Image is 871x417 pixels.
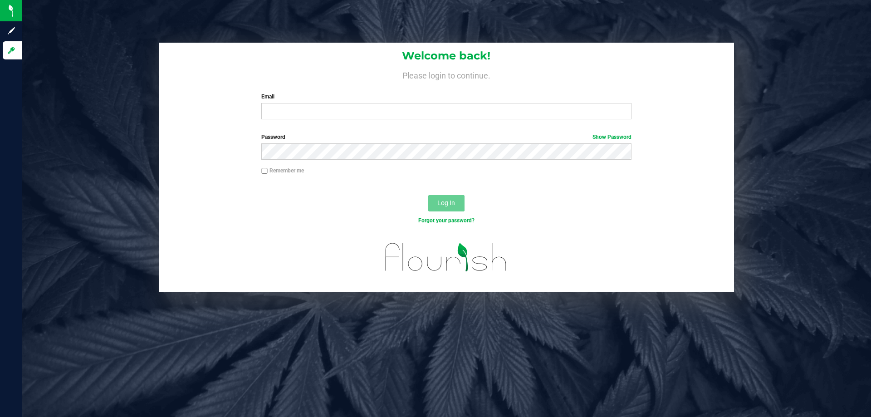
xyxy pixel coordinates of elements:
[261,168,268,174] input: Remember me
[428,195,465,211] button: Log In
[7,26,16,35] inline-svg: Sign up
[7,46,16,55] inline-svg: Log in
[159,69,734,80] h4: Please login to continue.
[159,50,734,62] h1: Welcome back!
[261,134,285,140] span: Password
[592,134,631,140] a: Show Password
[418,217,475,224] a: Forgot your password?
[374,234,518,280] img: flourish_logo.svg
[261,167,304,175] label: Remember me
[437,199,455,206] span: Log In
[261,93,631,101] label: Email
